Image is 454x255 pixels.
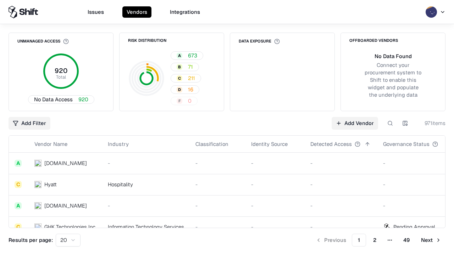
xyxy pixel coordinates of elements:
[188,86,193,93] span: 16
[34,202,41,209] img: primesec.co.il
[55,67,67,75] tspan: 920
[56,74,66,80] tspan: Total
[375,52,412,60] div: No Data Found
[310,159,372,167] div: -
[195,223,240,231] div: -
[367,234,382,246] button: 2
[44,181,57,188] div: Hyatt
[383,159,449,167] div: -
[383,181,449,188] div: -
[188,52,197,59] span: 673
[349,39,398,42] div: Offboarded Vendors
[34,223,41,231] img: GHK Technologies Inc.
[15,202,22,209] div: A
[364,61,422,99] div: Connect your procurement system to Shift to enable this widget and populate the underlying data
[171,74,201,83] button: C211
[251,181,299,188] div: -
[352,234,366,246] button: 1
[108,140,129,148] div: Industry
[108,202,184,209] div: -
[177,87,182,92] div: D
[171,63,199,71] button: B71
[398,234,415,246] button: 49
[177,53,182,58] div: A
[310,202,372,209] div: -
[78,96,88,103] span: 920
[9,117,50,130] button: Add Filter
[9,236,53,244] p: Results per page:
[15,181,22,188] div: C
[310,140,352,148] div: Detected Access
[310,181,372,188] div: -
[251,223,299,231] div: -
[188,74,195,82] span: 211
[195,159,240,167] div: -
[108,159,184,167] div: -
[171,85,199,94] button: D16
[251,140,288,148] div: Identity Source
[108,223,184,231] div: Information Technology Services
[251,159,299,167] div: -
[332,117,378,130] a: Add Vendor
[34,160,41,167] img: intrado.com
[383,202,449,209] div: -
[108,181,184,188] div: Hospitality
[393,223,435,231] div: Pending Approval
[15,223,22,231] div: C
[34,181,41,188] img: Hyatt
[311,234,445,246] nav: pagination
[171,51,203,60] button: A673
[188,63,193,70] span: 71
[128,39,166,42] div: Risk Distribution
[44,223,96,231] div: GHK Technologies Inc.
[195,140,228,148] div: Classification
[34,96,73,103] span: No Data Access
[177,75,182,81] div: C
[310,223,372,231] div: -
[239,39,280,44] div: Data Exposure
[15,160,22,167] div: A
[417,234,445,246] button: Next
[17,39,69,44] div: Unmanaged Access
[44,202,87,209] div: [DOMAIN_NAME]
[383,140,430,148] div: Governance Status
[195,181,240,188] div: -
[195,202,240,209] div: -
[28,95,94,104] button: No Data Access920
[83,6,108,18] button: Issues
[417,119,445,127] div: 971 items
[34,140,67,148] div: Vendor Name
[251,202,299,209] div: -
[166,6,204,18] button: Integrations
[177,64,182,70] div: B
[122,6,151,18] button: Vendors
[44,159,87,167] div: [DOMAIN_NAME]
